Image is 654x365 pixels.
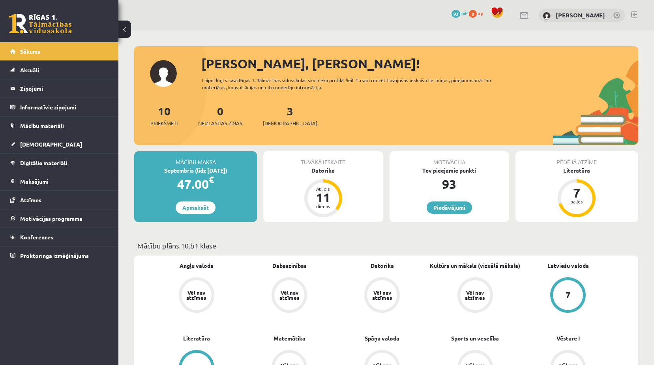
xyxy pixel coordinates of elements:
a: [PERSON_NAME] [556,11,605,19]
span: Sākums [20,48,40,55]
legend: Informatīvie ziņojumi [20,98,109,116]
div: Atlicis [311,186,335,191]
span: 0 [469,10,477,18]
a: Apmaksāt [176,201,216,214]
a: Sākums [10,42,109,60]
a: Kultūra un māksla (vizuālā māksla) [430,262,520,270]
div: Tuvākā ieskaite [263,151,383,166]
a: Spāņu valoda [365,334,399,342]
span: Atzīmes [20,196,41,203]
div: Laipni lūgts savā Rīgas 1. Tālmācības vidusskolas skolnieka profilā. Šeit Tu vari redzēt tuvojošo... [202,77,504,91]
a: 0Neizlasītās ziņas [198,104,242,127]
span: [DEMOGRAPHIC_DATA] [263,119,317,127]
div: Vēl nav atzīmes [278,290,300,300]
a: Literatūra [183,334,210,342]
div: Septembris (līdz [DATE]) [134,166,257,175]
div: Pēdējā atzīme [515,151,638,166]
legend: Maksājumi [20,172,109,190]
span: Neizlasītās ziņas [198,119,242,127]
div: Datorika [263,166,383,175]
div: 93 [390,175,509,194]
div: 47.00 [134,175,257,194]
div: [PERSON_NAME], [PERSON_NAME]! [201,54,638,73]
a: Maksājumi [10,172,109,190]
p: Mācību plāns 10.b1 klase [137,240,635,251]
legend: Ziņojumi [20,79,109,98]
a: Vēl nav atzīmes [150,277,243,314]
a: Informatīvie ziņojumi [10,98,109,116]
a: Motivācijas programma [10,209,109,228]
a: 10Priekšmeti [150,104,178,127]
a: Vēl nav atzīmes [243,277,335,314]
div: Mācību maksa [134,151,257,166]
div: balles [565,199,588,204]
a: Ziņojumi [10,79,109,98]
div: 11 [311,191,335,204]
div: 7 [566,291,571,299]
a: Mācību materiāli [10,117,109,135]
a: 0 xp [469,10,487,16]
div: 7 [565,186,588,199]
a: Literatūra 7 balles [515,166,638,218]
span: Proktoringa izmēģinājums [20,252,89,259]
span: Konferences [20,233,53,241]
a: Aktuāli [10,61,109,79]
span: Mācību materiāli [20,122,64,129]
a: Proktoringa izmēģinājums [10,246,109,265]
a: [DEMOGRAPHIC_DATA] [10,135,109,153]
a: Rīgas 1. Tālmācības vidusskola [9,14,72,34]
span: Digitālie materiāli [20,159,67,166]
a: Datorika [371,262,394,270]
img: Emīlija Hudoleja [543,12,551,20]
div: Vēl nav atzīmes [464,290,486,300]
a: Sports un veselība [451,334,499,342]
a: 7 [522,277,615,314]
a: Digitālie materiāli [10,154,109,172]
a: Dabaszinības [272,262,307,270]
div: Vēl nav atzīmes [186,290,208,300]
span: 93 [452,10,460,18]
div: dienas [311,204,335,209]
a: 3[DEMOGRAPHIC_DATA] [263,104,317,127]
a: Angļu valoda [180,262,214,270]
a: Piedāvājumi [427,201,472,214]
a: Datorika Atlicis 11 dienas [263,166,383,218]
span: mP [461,10,468,16]
a: Vēsture I [557,334,580,342]
div: Literatūra [515,166,638,175]
a: Atzīmes [10,191,109,209]
span: Priekšmeti [150,119,178,127]
span: xp [478,10,483,16]
div: Tev pieejamie punkti [390,166,509,175]
div: Vēl nav atzīmes [371,290,393,300]
a: 93 mP [452,10,468,16]
span: [DEMOGRAPHIC_DATA] [20,141,82,148]
a: Latviešu valoda [547,262,589,270]
a: Matemātika [274,334,305,342]
span: Aktuāli [20,66,39,73]
div: Motivācija [390,151,509,166]
a: Konferences [10,228,109,246]
span: € [209,174,214,185]
a: Vēl nav atzīmes [429,277,521,314]
a: Vēl nav atzīmes [336,277,429,314]
span: Motivācijas programma [20,215,82,222]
